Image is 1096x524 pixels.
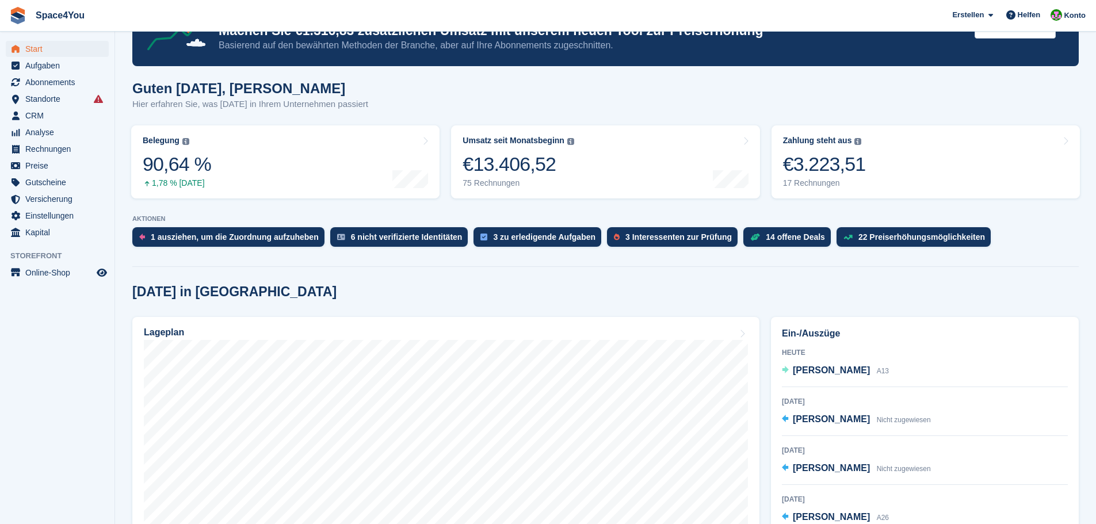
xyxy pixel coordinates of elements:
[6,74,109,90] a: menu
[463,152,574,176] div: €13.406,52
[1051,9,1062,21] img: Luca-André Talhoff
[143,136,180,146] div: Belegung
[607,227,743,253] a: 3 Interessenten zur Prüfung
[143,152,211,176] div: 90,64 %
[9,7,26,24] img: stora-icon-8386f47178a22dfd0bd8f6a31ec36ba5ce8667c1dd55bd0f319d3a0aa187defe.svg
[6,108,109,124] a: menu
[793,414,870,424] span: [PERSON_NAME]
[463,136,564,146] div: Umsatz seit Monatsbeginn
[25,41,94,57] span: Start
[6,41,109,57] a: menu
[337,234,345,240] img: verify_identity-adf6edd0f0f0b5bbfe63781bf79b02c33cf7c696d77639b501bdc392416b5a36.svg
[25,158,94,174] span: Preise
[782,364,889,378] a: [PERSON_NAME] A13
[843,235,853,240] img: price_increase_opportunities-93ffe204e8149a01c8c9dc8f82e8f89637d9d84a8eef4429ea346261dce0b2c0.svg
[143,178,211,188] div: 1,78 % [DATE]
[772,125,1080,198] a: Zahlung steht aus €3.223,51 17 Rechnungen
[144,327,184,338] h2: Lageplan
[95,266,109,280] a: Vorschau-Shop
[473,227,607,253] a: 3 zu erledigende Aufgaben
[182,138,189,145] img: icon-info-grey-7440780725fd019a000dd9b08b2336e03edf1995a4989e88bcd33f0948082b44.svg
[132,81,368,96] h1: Guten [DATE], [PERSON_NAME]
[25,91,94,107] span: Standorte
[131,125,440,198] a: Belegung 90,64 % 1,78 % [DATE]
[330,227,474,253] a: 6 nicht verifizierte Identitäten
[837,227,996,253] a: 22 Preiserhöhungsmöglichkeiten
[766,232,825,242] div: 14 offene Deals
[877,367,889,375] span: A13
[614,234,620,240] img: prospect-51fa495bee0391a8d652442698ab0144808aea92771e9ea1ae160a38d050c398.svg
[25,108,94,124] span: CRM
[6,174,109,190] a: menu
[782,327,1068,341] h2: Ein-/Auszüge
[219,39,965,52] p: Basierend auf den bewährten Methoden der Branche, aber auf Ihre Abonnements zugeschnitten.
[1064,10,1086,21] span: Konto
[10,250,114,262] span: Storefront
[877,416,931,424] span: Nicht zugewiesen
[952,9,984,21] span: Erstellen
[782,347,1068,358] div: Heute
[139,234,145,240] img: move_outs_to_deallocate_icon-f764333ba52eb49d3ac5e1228854f67142a1ed5810a6f6cc68b1a99e826820c5.svg
[6,141,109,157] a: menu
[25,124,94,140] span: Analyse
[877,465,931,473] span: Nicht zugewiesen
[6,158,109,174] a: menu
[858,232,985,242] div: 22 Preiserhöhungsmöglichkeiten
[6,191,109,207] a: menu
[493,232,595,242] div: 3 zu erledigende Aufgaben
[25,224,94,240] span: Kapital
[782,396,1068,407] div: [DATE]
[6,91,109,107] a: menu
[783,178,866,188] div: 17 Rechnungen
[625,232,732,242] div: 3 Interessenten zur Prüfung
[25,208,94,224] span: Einstellungen
[132,227,330,253] a: 1 ausziehen, um die Zuordnung aufzuheben
[783,136,852,146] div: Zahlung steht aus
[132,284,337,300] h2: [DATE] in [GEOGRAPHIC_DATA]
[782,412,931,427] a: [PERSON_NAME] Nicht zugewiesen
[1018,9,1041,21] span: Helfen
[567,138,574,145] img: icon-info-grey-7440780725fd019a000dd9b08b2336e03edf1995a4989e88bcd33f0948082b44.svg
[25,191,94,207] span: Versicherung
[25,74,94,90] span: Abonnements
[31,6,89,25] a: Space4You
[151,232,319,242] div: 1 ausziehen, um die Zuordnung aufzuheben
[6,265,109,281] a: Speisekarte
[750,233,760,241] img: deal-1b604bf984904fb50ccaf53a9ad4b4a5d6e5aea283cecdc64d6e3604feb123c2.svg
[782,494,1068,504] div: [DATE]
[6,208,109,224] a: menu
[480,234,487,240] img: task-75834270c22a3079a89374b754ae025e5fb1db73e45f91037f5363f120a921f8.svg
[743,227,837,253] a: 14 offene Deals
[793,512,870,522] span: [PERSON_NAME]
[451,125,759,198] a: Umsatz seit Monatsbeginn €13.406,52 75 Rechnungen
[782,445,1068,456] div: [DATE]
[793,365,870,375] span: [PERSON_NAME]
[132,98,368,111] p: Hier erfahren Sie, was [DATE] in Ihrem Unternehmen passiert
[94,94,103,104] i: Es sind Fehler bei der Synchronisierung von Smart-Einträgen aufgetreten
[463,178,574,188] div: 75 Rechnungen
[782,461,931,476] a: [PERSON_NAME] Nicht zugewiesen
[25,265,94,281] span: Online-Shop
[25,174,94,190] span: Gutscheine
[132,215,1079,223] p: AKTIONEN
[25,141,94,157] span: Rechnungen
[877,514,889,522] span: A26
[783,152,866,176] div: €3.223,51
[6,58,109,74] a: menu
[6,124,109,140] a: menu
[351,232,463,242] div: 6 nicht verifizierte Identitäten
[793,463,870,473] span: [PERSON_NAME]
[25,58,94,74] span: Aufgaben
[6,224,109,240] a: menu
[854,138,861,145] img: icon-info-grey-7440780725fd019a000dd9b08b2336e03edf1995a4989e88bcd33f0948082b44.svg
